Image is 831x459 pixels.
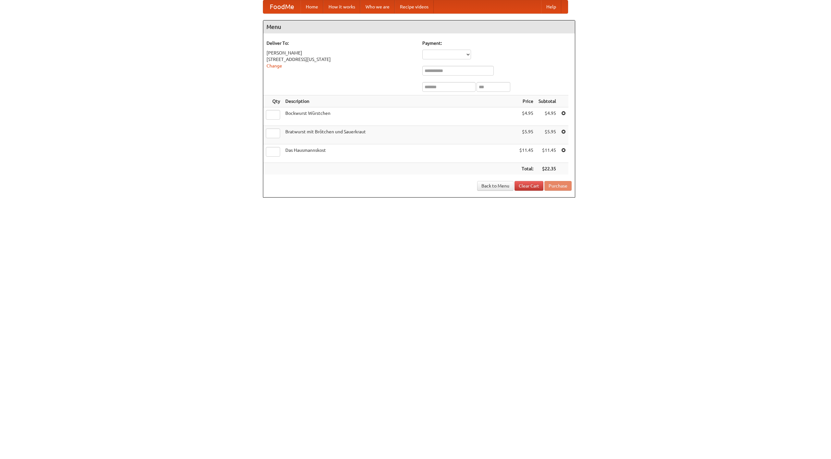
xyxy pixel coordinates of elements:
[517,126,536,144] td: $5.95
[515,181,543,191] a: Clear Cart
[536,126,559,144] td: $5.95
[283,144,517,163] td: Das Hausmannskost
[301,0,323,13] a: Home
[267,63,282,68] a: Change
[267,50,416,56] div: [PERSON_NAME]
[395,0,434,13] a: Recipe videos
[283,107,517,126] td: Bockwurst Würstchen
[536,144,559,163] td: $11.45
[517,107,536,126] td: $4.95
[267,56,416,63] div: [STREET_ADDRESS][US_STATE]
[541,0,561,13] a: Help
[263,95,283,107] th: Qty
[517,95,536,107] th: Price
[283,126,517,144] td: Bratwurst mit Brötchen und Sauerkraut
[360,0,395,13] a: Who we are
[283,95,517,107] th: Description
[477,181,514,191] a: Back to Menu
[267,40,416,46] h5: Deliver To:
[536,163,559,175] th: $22.35
[536,95,559,107] th: Subtotal
[517,163,536,175] th: Total:
[263,0,301,13] a: FoodMe
[517,144,536,163] td: $11.45
[263,20,575,33] h4: Menu
[323,0,360,13] a: How it works
[544,181,572,191] button: Purchase
[422,40,572,46] h5: Payment:
[536,107,559,126] td: $4.95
